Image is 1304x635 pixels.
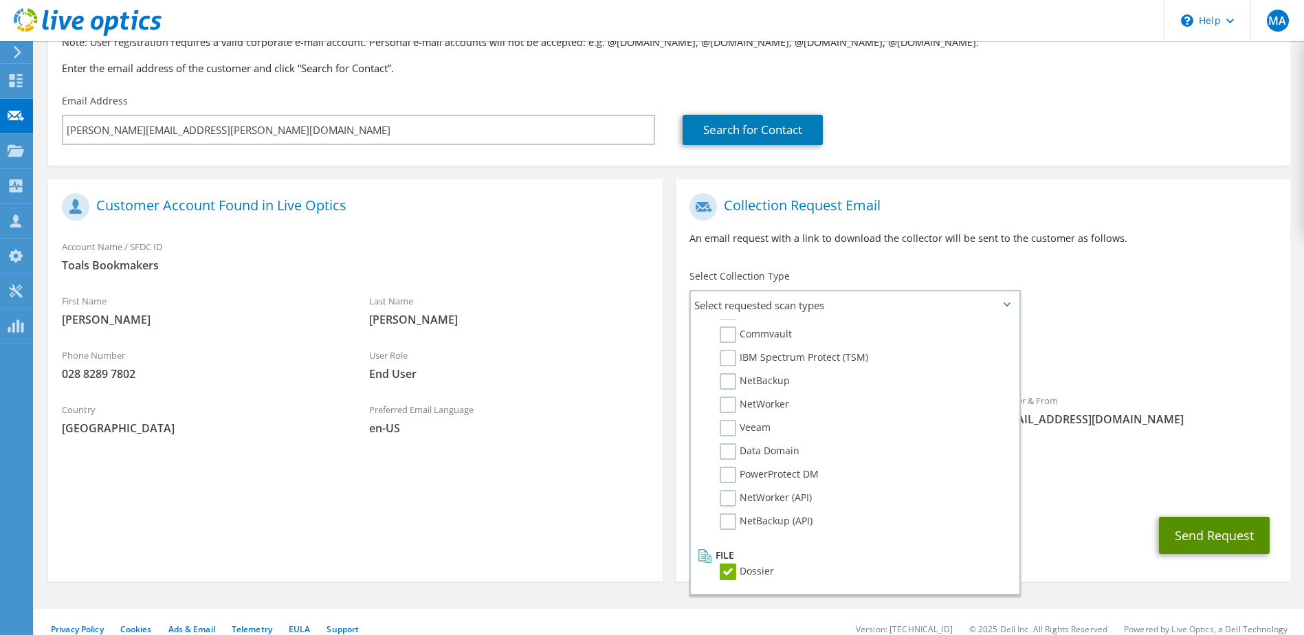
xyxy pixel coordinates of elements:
label: Email Address [62,94,128,108]
a: Search for Contact [683,115,823,145]
span: MA [1267,10,1289,32]
h3: Enter the email address of the customer and click “Search for Contact”. [62,60,1277,76]
div: Last Name [355,287,663,334]
span: Select requested scan types [691,291,1018,319]
button: Send Request [1159,517,1270,554]
div: Preferred Email Language [355,395,663,443]
label: Veeam [720,420,771,436]
div: CC & Reply To [676,456,1290,503]
h1: Collection Request Email [689,193,1269,221]
label: NetWorker (API) [720,490,812,506]
li: File [694,547,1011,564]
span: [PERSON_NAME] [369,312,649,327]
span: 028 8289 7802 [62,366,342,381]
label: NetWorker [720,397,789,413]
li: Powered by Live Optics, a Dell Technology [1124,623,1288,635]
div: Country [48,395,355,443]
h1: Customer Account Found in Live Optics [62,193,641,221]
span: [PERSON_NAME] [62,312,342,327]
p: Note: User registration requires a valid corporate e-mail account. Personal e-mail accounts will ... [62,35,1277,50]
label: IBM Spectrum Protect (TSM) [720,350,868,366]
div: User Role [355,341,663,388]
label: PowerProtect DM [720,467,819,483]
li: Version: [TECHNICAL_ID] [856,623,953,635]
li: © 2025 Dell Inc. All Rights Reserved [969,623,1107,635]
div: To [676,386,983,449]
a: Telemetry [232,623,272,635]
label: Commvault [720,326,792,343]
span: [GEOGRAPHIC_DATA] [62,421,342,436]
label: NetBackup [720,373,790,390]
a: Support [327,623,359,635]
span: en-US [369,421,649,436]
div: Requested Collections [676,324,1290,379]
a: EULA [289,623,310,635]
a: Privacy Policy [51,623,104,635]
div: First Name [48,287,355,334]
span: Toals Bookmakers [62,258,648,273]
p: An email request with a link to download the collector will be sent to the customer as follows. [689,231,1276,246]
label: NetBackup (API) [720,513,813,530]
span: [EMAIL_ADDRESS][DOMAIN_NAME] [997,412,1277,427]
a: Ads & Email [168,623,215,635]
div: Account Name / SFDC ID [48,232,662,280]
label: Data Domain [720,443,799,460]
div: Phone Number [48,341,355,388]
svg: \n [1181,14,1193,27]
a: Cookies [120,623,152,635]
label: Dossier [720,564,774,580]
label: Select Collection Type [689,269,790,283]
div: Sender & From [983,386,1290,434]
span: End User [369,366,649,381]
